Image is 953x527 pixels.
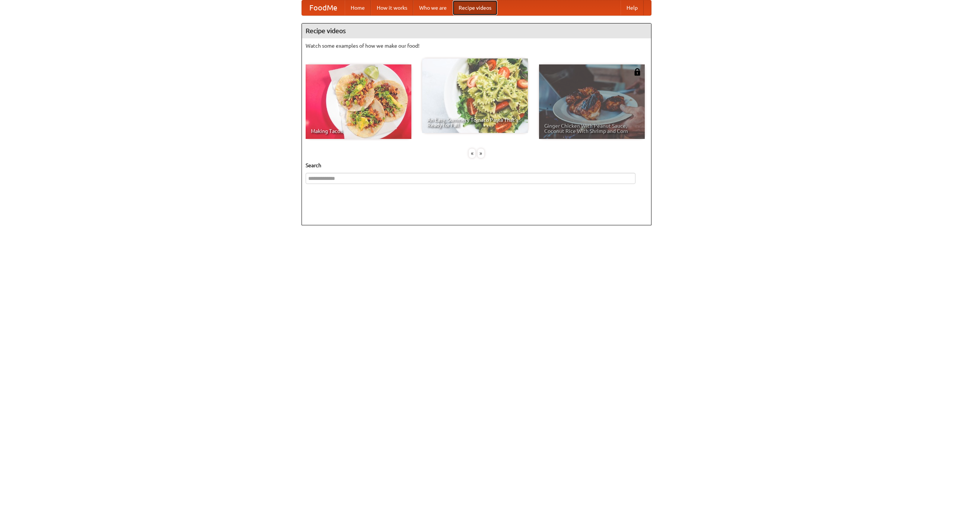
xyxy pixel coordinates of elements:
a: Help [621,0,644,15]
div: » [478,149,484,158]
a: An Easy, Summery Tomato Pasta That's Ready for Fall [422,58,528,133]
p: Watch some examples of how we make our food! [306,42,647,50]
div: « [469,149,475,158]
a: Home [345,0,371,15]
h4: Recipe videos [302,23,651,38]
span: An Easy, Summery Tomato Pasta That's Ready for Fall [427,117,523,128]
a: How it works [371,0,413,15]
span: Making Tacos [311,128,406,134]
a: Who we are [413,0,453,15]
img: 483408.png [634,68,641,76]
h5: Search [306,162,647,169]
a: FoodMe [302,0,345,15]
a: Recipe videos [453,0,497,15]
a: Making Tacos [306,64,411,139]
